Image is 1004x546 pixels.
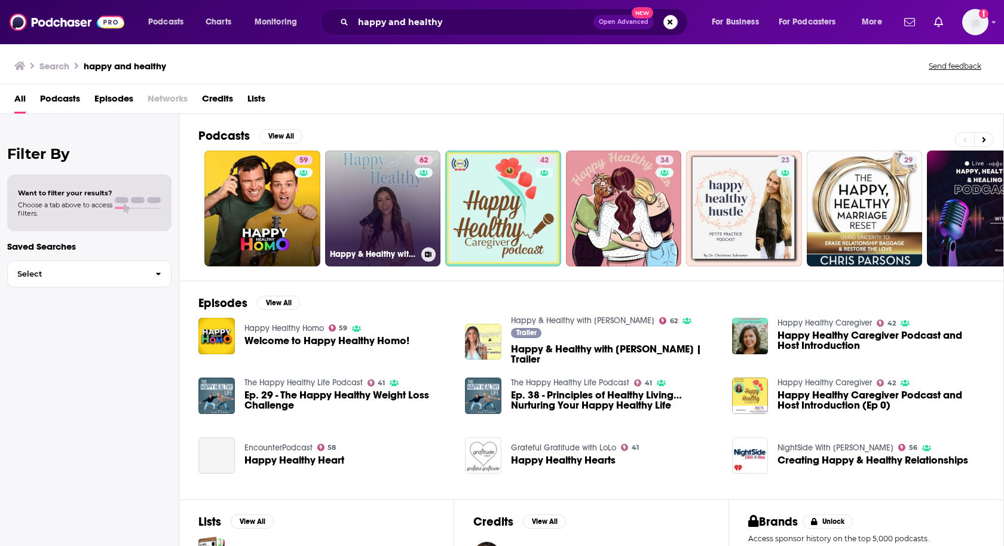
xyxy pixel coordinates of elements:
[7,145,172,162] h2: Filter By
[862,14,882,30] span: More
[511,378,629,388] a: The Happy Healthy Life Podcast
[202,89,233,114] a: Credits
[244,336,409,346] a: Welcome to Happy Healthy Homo!
[244,390,451,410] a: Ep. 29 - The Happy Healthy Weight Loss Challenge
[511,344,718,364] span: Happy & Healthy with [PERSON_NAME] | Trailer
[632,445,639,450] span: 41
[330,249,417,259] h3: Happy & Healthy with [PERSON_NAME]
[898,444,917,451] a: 56
[198,437,235,474] a: Happy Healthy Heart
[148,89,188,114] span: Networks
[779,14,836,30] span: For Podcasters
[14,89,26,114] a: All
[198,378,235,414] img: Ep. 29 - The Happy Healthy Weight Loss Challenge
[198,296,247,311] h2: Episodes
[259,129,302,143] button: View All
[659,317,678,324] a: 62
[853,13,897,32] button: open menu
[979,9,988,19] svg: Add a profile image
[732,437,769,474] img: Creating Happy & Healthy Relationships
[473,514,513,529] h2: Credits
[247,89,265,114] a: Lists
[929,12,948,32] a: Show notifications dropdown
[465,437,501,474] img: Happy Healthy Hearts
[299,155,308,167] span: 59
[771,13,853,32] button: open menu
[566,151,682,266] a: 34
[877,379,896,387] a: 42
[206,14,231,30] span: Charts
[198,318,235,354] img: Welcome to Happy Healthy Homo!
[925,61,985,71] button: Send feedback
[40,89,80,114] span: Podcasts
[803,514,853,529] button: Unlock
[599,19,648,25] span: Open Advanced
[778,330,984,351] a: Happy Healthy Caregiver Podcast and Host Introduction
[244,455,344,465] a: Happy Healthy Heart
[198,514,221,529] h2: Lists
[877,320,896,327] a: 42
[198,13,238,32] a: Charts
[465,324,501,360] img: Happy & Healthy with Jeanine Amapola | Trailer
[634,379,652,387] a: 41
[94,89,133,114] a: Episodes
[244,443,313,453] a: EncounterPodcast
[523,514,566,529] button: View All
[962,9,988,35] button: Show profile menu
[909,445,917,450] span: 56
[778,455,968,465] a: Creating Happy & Healthy Relationships
[246,13,313,32] button: open menu
[778,378,872,388] a: Happy Healthy Caregiver
[776,155,794,165] a: 23
[231,514,274,529] button: View All
[511,443,616,453] a: Grateful Gratitude with LoLo
[420,155,428,167] span: 62
[670,318,678,324] span: 62
[84,60,166,72] h3: happy and healthy
[621,444,639,451] a: 41
[198,128,302,143] a: PodcastsView All
[660,155,669,167] span: 34
[778,390,984,410] a: Happy Healthy Caregiver Podcast and Host Introduction (Ep 0)
[339,326,347,331] span: 59
[327,445,336,450] span: 58
[10,11,124,33] img: Podchaser - Follow, Share and Rate Podcasts
[353,13,593,32] input: Search podcasts, credits, & more...
[887,321,896,326] span: 42
[703,13,774,32] button: open menu
[511,390,718,410] a: Ep. 38 - Principles of Healthy Living…Nurturing Your Happy Healthy Life
[18,189,112,197] span: Want to filter your results?
[686,151,802,266] a: 23
[140,13,199,32] button: open menu
[445,151,561,266] a: 42
[748,534,984,543] p: Access sponsor history on the top 5,000 podcasts.
[511,455,616,465] a: Happy Healthy Hearts
[329,324,348,332] a: 59
[368,379,385,387] a: 41
[148,14,183,30] span: Podcasts
[244,378,363,388] a: The Happy Healthy Life Podcast
[645,381,652,386] span: 41
[511,344,718,364] a: Happy & Healthy with Jeanine Amapola | Trailer
[295,155,313,165] a: 59
[732,318,769,354] img: Happy Healthy Caregiver Podcast and Host Introduction
[516,329,537,336] span: Trailer
[899,12,920,32] a: Show notifications dropdown
[732,378,769,414] img: Happy Healthy Caregiver Podcast and Host Introduction (Ep 0)
[465,378,501,414] img: Ep. 38 - Principles of Healthy Living…Nurturing Your Happy Healthy Life
[781,155,789,167] span: 23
